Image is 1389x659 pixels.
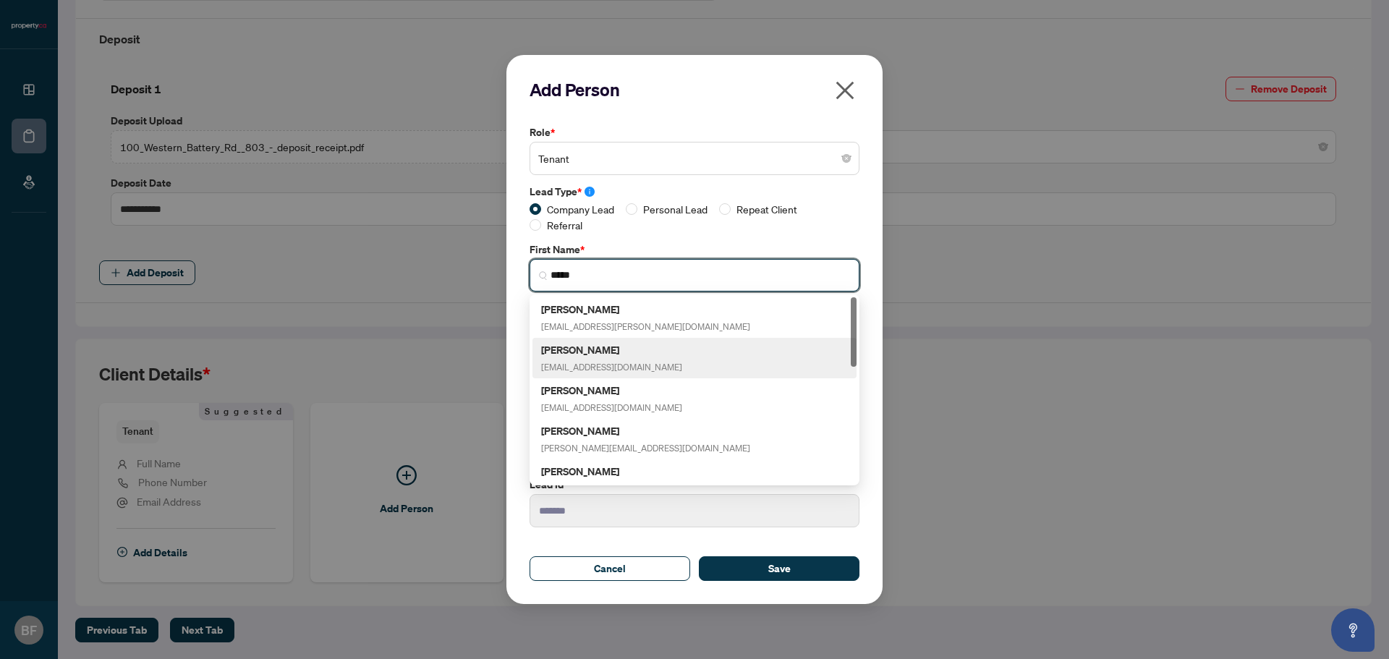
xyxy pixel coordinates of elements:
[541,301,750,318] h5: [PERSON_NAME]
[530,124,859,140] label: Role
[530,184,859,200] label: Lead Type
[541,402,682,413] span: [EMAIL_ADDRESS][DOMAIN_NAME]
[541,341,682,358] h5: [PERSON_NAME]
[699,556,859,581] button: Save
[530,477,859,493] label: Lead Id
[539,271,548,280] img: search_icon
[541,362,682,373] span: [EMAIL_ADDRESS][DOMAIN_NAME]
[1331,608,1375,652] button: Open asap
[842,154,851,163] span: close-circle
[541,321,750,332] span: [EMAIL_ADDRESS][PERSON_NAME][DOMAIN_NAME]
[585,187,595,197] span: info-circle
[541,463,682,480] h5: [PERSON_NAME]
[731,201,803,217] span: Repeat Client
[530,242,859,258] label: First Name
[538,145,851,172] span: Tenant
[541,201,620,217] span: Company Lead
[530,556,690,581] button: Cancel
[833,79,857,102] span: close
[541,422,750,439] h5: [PERSON_NAME]
[594,557,626,580] span: Cancel
[541,217,588,233] span: Referral
[541,382,682,399] h5: [PERSON_NAME]
[637,201,713,217] span: Personal Lead
[768,557,791,580] span: Save
[541,443,750,454] span: [PERSON_NAME][EMAIL_ADDRESS][DOMAIN_NAME]
[530,78,859,101] h2: Add Person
